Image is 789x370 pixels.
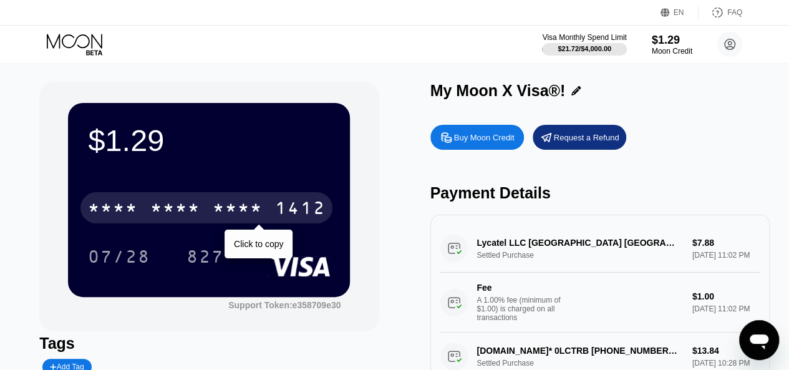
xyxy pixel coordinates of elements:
div: $1.29 [88,123,330,158]
div: 07/28 [79,241,160,272]
div: Payment Details [430,184,770,202]
div: Request a Refund [554,132,619,143]
div: FAQ [699,6,742,19]
div: $21.72 / $4,000.00 [558,45,611,52]
div: FeeA 1.00% fee (minimum of $1.00) is charged on all transactions$1.00[DATE] 11:02 PM [440,273,760,333]
div: Request a Refund [533,125,626,150]
div: Tags [39,334,379,353]
div: Visa Monthly Spend Limit [542,33,626,42]
div: Support Token:e358709e30 [228,300,341,310]
div: Support Token: e358709e30 [228,300,341,310]
div: A 1.00% fee (minimum of $1.00) is charged on all transactions [477,296,571,322]
div: $1.29Moon Credit [652,34,692,56]
div: FAQ [727,8,742,17]
div: Click to copy [234,239,283,249]
div: Visa Monthly Spend Limit$21.72/$4,000.00 [542,33,626,56]
div: Moon Credit [652,47,692,56]
div: EN [661,6,699,19]
div: EN [674,8,684,17]
div: [DATE] 11:02 PM [692,304,760,313]
div: Buy Moon Credit [430,125,524,150]
div: 827 [186,248,224,268]
div: My Moon X Visa®! [430,82,566,100]
div: Buy Moon Credit [454,132,515,143]
div: $1.29 [652,34,692,47]
div: 07/28 [88,248,150,268]
iframe: Кнопка запуска окна обмена сообщениями [739,320,779,360]
div: Fee [477,283,564,293]
div: 1412 [275,200,325,220]
div: $1.00 [692,291,760,301]
div: 827 [177,241,233,272]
